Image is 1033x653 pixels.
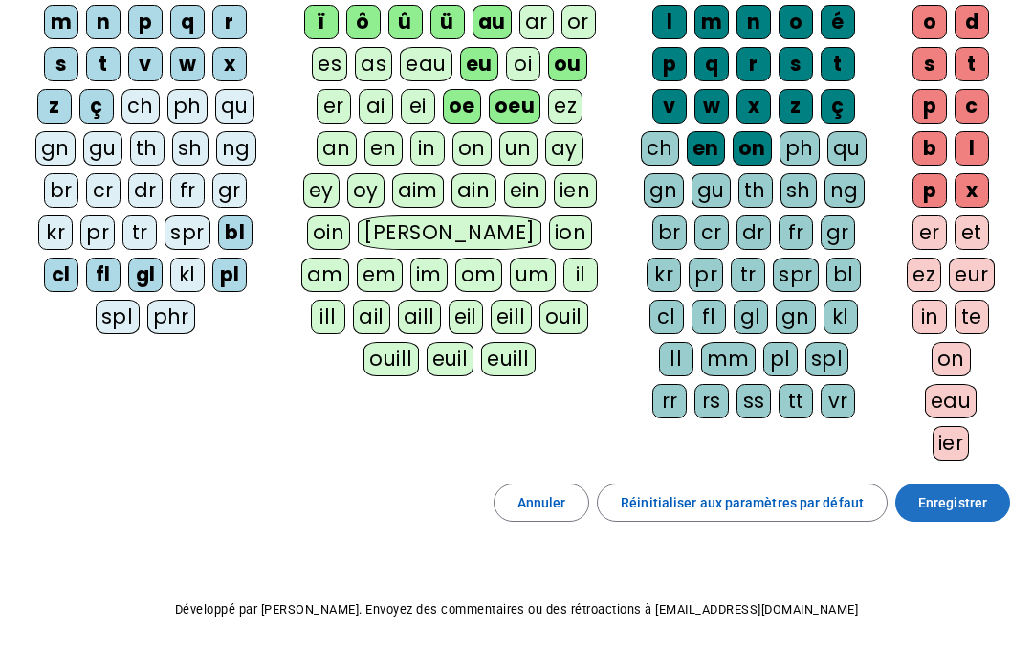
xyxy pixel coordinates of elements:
button: Annuler [494,484,590,522]
div: spr [773,258,819,292]
div: pr [80,215,115,250]
div: ien [554,173,597,208]
div: ion [549,215,593,250]
div: fr [779,215,813,250]
div: th [130,131,165,166]
div: v [652,89,687,124]
div: tt [779,384,813,418]
div: br [652,215,687,250]
div: sh [172,131,209,166]
div: bl [826,258,861,292]
div: o [779,5,813,39]
div: oy [347,173,385,208]
div: l [652,5,687,39]
div: mm [701,342,756,376]
div: cr [694,215,729,250]
div: om [455,258,502,292]
div: on [452,131,492,166]
div: pr [689,258,723,292]
span: Réinitialiser aux paramètres par défaut [621,491,864,514]
div: oeu [489,89,541,124]
div: kl [824,300,858,334]
div: oin [307,215,351,250]
div: ei [401,89,435,124]
div: as [355,47,392,81]
div: bl [218,215,253,250]
div: kl [170,258,205,292]
div: er [912,215,947,250]
div: gu [83,131,122,166]
div: gn [35,131,76,166]
div: qu [827,131,867,166]
div: eill [491,300,532,334]
div: pl [763,342,798,376]
div: ez [907,258,941,292]
div: z [779,89,813,124]
div: eau [400,47,452,81]
div: ail [353,300,390,334]
div: au [473,5,512,39]
div: un [499,131,538,166]
div: q [170,5,205,39]
div: en [687,131,725,166]
div: ph [780,131,820,166]
div: rs [694,384,729,418]
div: sh [780,173,817,208]
div: p [912,89,947,124]
div: q [694,47,729,81]
div: ain [451,173,496,208]
div: cr [86,173,121,208]
div: x [955,173,989,208]
div: il [563,258,598,292]
div: en [364,131,403,166]
div: ouill [363,342,418,376]
div: eur [949,258,995,292]
div: x [212,47,247,81]
div: ay [545,131,583,166]
div: in [912,300,947,334]
div: es [312,47,347,81]
div: t [86,47,121,81]
div: oi [506,47,540,81]
div: er [317,89,351,124]
div: c [955,89,989,124]
div: dr [128,173,163,208]
div: cl [44,258,78,292]
div: em [357,258,403,292]
div: t [821,47,855,81]
div: um [510,258,556,292]
div: ng [216,131,256,166]
div: ar [519,5,554,39]
div: s [44,47,78,81]
div: p [652,47,687,81]
div: ouil [539,300,588,334]
div: oe [443,89,481,124]
div: te [955,300,989,334]
div: ein [504,173,547,208]
span: Enregistrer [918,491,987,514]
div: ll [659,342,693,376]
div: ç [821,89,855,124]
div: x [736,89,771,124]
div: ph [167,89,208,124]
div: ch [121,89,160,124]
div: pl [212,258,247,292]
div: ill [311,300,345,334]
div: gu [692,173,731,208]
div: ü [430,5,465,39]
div: fl [86,258,121,292]
div: ch [641,131,679,166]
div: eau [925,384,978,418]
div: l [955,131,989,166]
div: é [821,5,855,39]
div: w [694,89,729,124]
div: û [388,5,423,39]
div: dr [736,215,771,250]
div: ier [933,426,970,461]
div: on [733,131,772,166]
div: rr [652,384,687,418]
div: r [212,5,247,39]
div: eu [460,47,498,81]
button: Enregistrer [895,484,1010,522]
div: spr [165,215,210,250]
